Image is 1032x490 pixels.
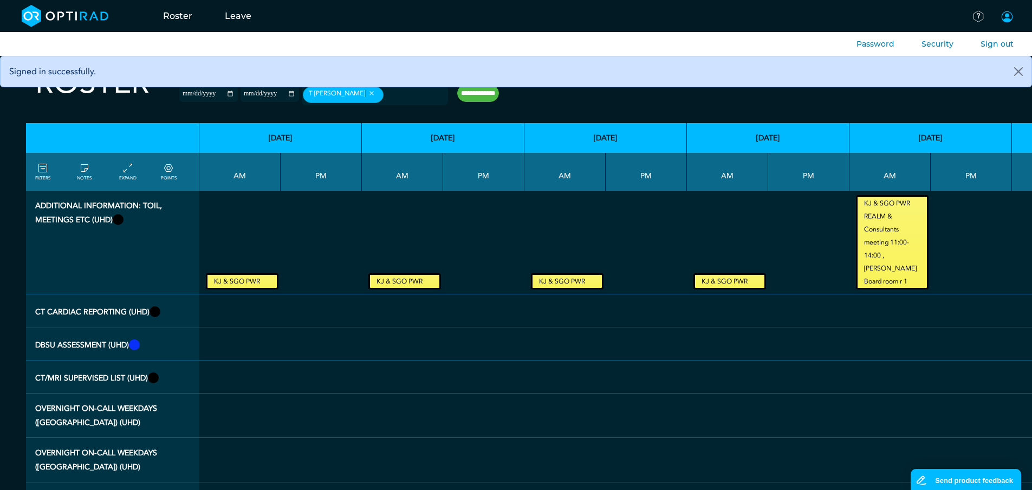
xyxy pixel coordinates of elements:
input: null [386,91,440,100]
th: [DATE] [524,123,687,153]
th: PM [768,153,849,191]
button: Sign out [981,38,1014,50]
th: [DATE] [199,123,362,153]
small: KJ & SGO PWR REALM & Consultants meeting 11:00- 14:00 , [PERSON_NAME] Board room r 1 [858,197,927,288]
th: CT Cardiac Reporting (UHD) [26,294,199,327]
a: collapse/expand entries [119,162,137,182]
th: [DATE] [362,123,524,153]
th: AM [199,153,281,191]
small: KJ & SGO PWR [695,275,764,288]
h2: Roster [35,65,150,101]
th: Additional information: TOIL, meetings etc (UHD) [26,191,199,294]
small: KJ & SGO PWR [370,275,439,288]
img: brand-opti-rad-logos-blue-and-white-d2f68631ba2948856bd03f2d395fb146ddc8fb01b4b6e9315ea85fa773367... [22,5,109,27]
a: FILTERS [35,162,50,182]
th: PM [443,153,524,191]
th: Overnight On-Call Weekdays (Bournemouth) (UHD) [26,438,199,482]
th: Overnight On-Call Weekdays (Poole) (UHD) [26,394,199,438]
button: Remove item: 'd47c1a19-8778-4175-847c-165acfa38ff4' [365,89,378,97]
a: Password [856,39,894,49]
th: AM [362,153,443,191]
th: PM [606,153,687,191]
th: [DATE] [849,123,1012,153]
th: DBSU assessment (UHD) [26,327,199,360]
a: Security [921,39,953,49]
a: collapse/expand expected points [161,162,177,182]
small: KJ & SGO PWR [207,275,277,288]
div: T [PERSON_NAME] [303,87,384,103]
th: CT/MRI Supervised List (UHD) [26,360,199,394]
a: show/hide notes [77,162,92,182]
th: AM [687,153,768,191]
small: KJ & SGO PWR [533,275,602,288]
th: AM [849,153,931,191]
th: AM [524,153,606,191]
th: PM [281,153,362,191]
button: Close [1005,56,1031,87]
th: PM [931,153,1012,191]
th: [DATE] [687,123,849,153]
